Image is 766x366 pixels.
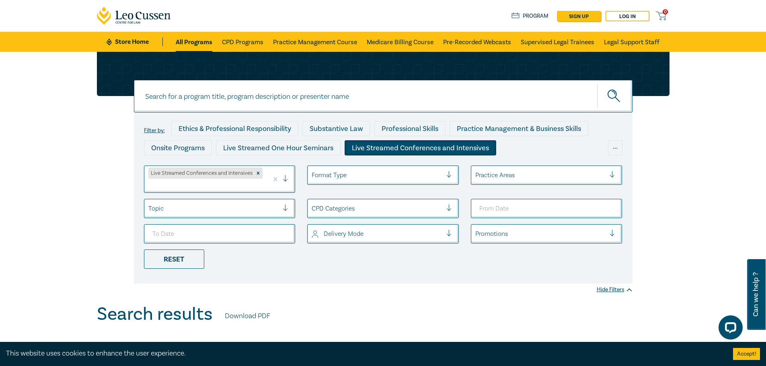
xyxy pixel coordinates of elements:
[606,11,649,21] a: Log in
[312,229,313,238] input: select
[752,264,760,325] span: Can we help ?
[171,121,298,136] div: Ethics & Professional Responsibility
[597,286,633,294] div: Hide Filters
[225,311,270,321] a: Download PDF
[144,127,165,134] label: Filter by:
[273,32,357,52] a: Practice Management Course
[176,32,212,52] a: All Programs
[443,32,511,52] a: Pre-Recorded Webcasts
[733,348,760,360] button: Accept cookies
[148,181,150,190] input: select
[712,312,746,346] iframe: LiveChat chat widget
[604,32,659,52] a: Legal Support Staff
[144,224,296,243] input: To Date
[464,159,538,175] div: National Programs
[148,168,254,179] div: Live Streamed Conferences and Intensives
[374,121,446,136] div: Professional Skills
[254,168,263,179] div: Remove Live Streamed Conferences and Intensives
[450,121,588,136] div: Practice Management & Business Skills
[148,204,150,213] input: select
[475,229,477,238] input: select
[6,348,721,359] div: This website uses cookies to enhance the user experience.
[345,140,496,155] div: Live Streamed Conferences and Intensives
[521,32,594,52] a: Supervised Legal Trainees
[302,121,370,136] div: Substantive Law
[144,249,204,269] div: Reset
[608,140,622,155] div: ...
[475,171,477,180] input: select
[216,140,341,155] div: Live Streamed One Hour Seminars
[144,140,212,155] div: Onsite Programs
[372,159,460,175] div: 10 CPD Point Packages
[134,80,633,112] input: Search for a program title, program description or presenter name
[511,12,549,20] a: Program
[222,32,263,52] a: CPD Programs
[275,159,368,175] div: Pre-Recorded Webcasts
[367,32,433,52] a: Medicare Billing Course
[557,11,601,21] a: sign up
[312,204,313,213] input: select
[663,9,668,14] span: 0
[144,159,271,175] div: Live Streamed Practical Workshops
[107,37,162,46] a: Store Home
[471,199,622,218] input: From Date
[97,304,213,325] h1: Search results
[312,171,313,180] input: select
